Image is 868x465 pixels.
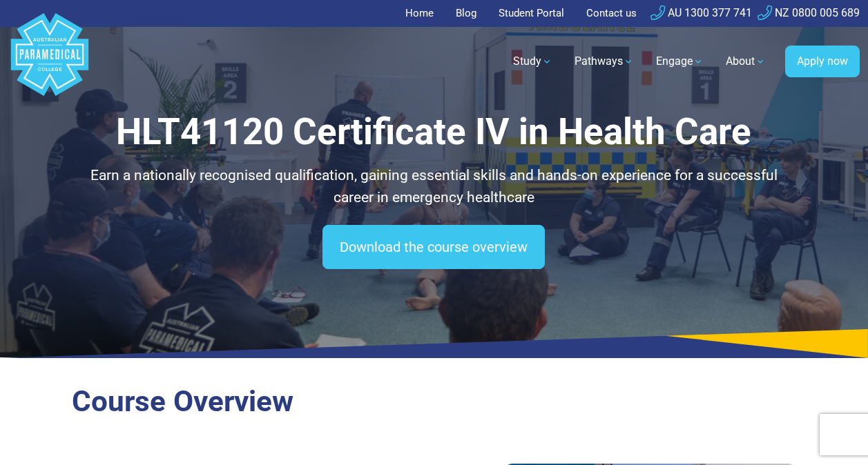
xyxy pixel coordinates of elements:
a: Australian Paramedical College [8,27,91,97]
a: About [717,42,774,81]
a: NZ 0800 005 689 [758,6,860,19]
a: Download the course overview [322,225,545,269]
h1: HLT41120 Certificate IV in Health Care [72,110,795,154]
a: Pathways [566,42,642,81]
a: Apply now [785,46,860,77]
a: Study [505,42,561,81]
p: Earn a nationally recognised qualification, gaining essential skills and hands-on experience for ... [72,165,795,208]
h2: Course Overview [72,384,795,419]
a: AU 1300 377 741 [650,6,752,19]
a: Engage [648,42,712,81]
